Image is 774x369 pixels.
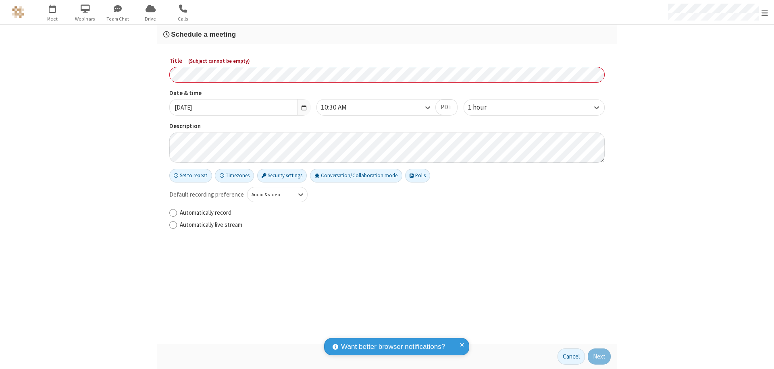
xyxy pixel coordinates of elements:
[341,342,445,352] span: Want better browser notifications?
[168,15,198,23] span: Calls
[135,15,166,23] span: Drive
[468,102,500,113] div: 1 hour
[171,30,236,38] span: Schedule a meeting
[321,102,360,113] div: 10:30 AM
[169,89,310,98] label: Date & time
[169,122,605,131] label: Description
[252,191,290,198] div: Audio & video
[169,190,244,199] span: Default recording preference
[754,348,768,363] iframe: Chat
[257,169,307,182] button: Security settings
[558,348,585,365] button: Cancel
[215,169,254,182] button: Timezones
[12,6,24,18] img: QA Selenium DO NOT DELETE OR CHANGE
[180,208,605,218] label: Automatically record
[37,15,68,23] span: Meet
[588,348,611,365] button: Next
[180,220,605,230] label: Automatically live stream
[169,56,605,66] label: Title
[70,15,100,23] span: Webinars
[310,169,402,182] button: Conversation/Collaboration mode
[103,15,133,23] span: Team Chat
[435,100,457,116] button: PDT
[188,58,250,64] span: ( Subject cannot be empty )
[169,169,212,182] button: Set to repeat
[405,169,430,182] button: Polls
